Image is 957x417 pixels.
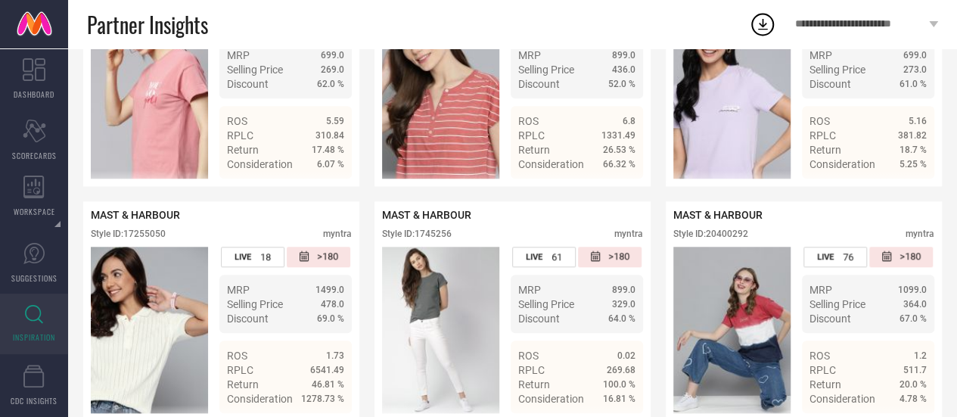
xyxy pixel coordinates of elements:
[612,64,635,75] span: 436.0
[552,251,562,263] span: 61
[809,364,836,376] span: RPLC
[601,130,635,141] span: 1331.49
[310,185,344,198] span: Details
[518,284,541,296] span: MRP
[512,247,576,267] div: Number of days the style has been live on the platform
[317,251,338,263] span: >180
[518,49,541,61] span: MRP
[612,50,635,61] span: 899.0
[91,247,208,413] div: Click to view image
[315,285,344,295] span: 1499.0
[612,285,635,295] span: 899.0
[518,378,550,391] span: Return
[382,247,499,413] img: Style preview image
[608,79,635,89] span: 52.0 %
[317,313,344,324] span: 69.0 %
[518,313,560,325] span: Discount
[603,159,635,170] span: 66.32 %
[603,394,635,404] span: 16.81 %
[673,247,791,413] div: Click to view image
[903,299,927,310] span: 364.0
[518,144,550,156] span: Return
[260,251,271,263] span: 18
[323,229,352,239] div: myntra
[612,299,635,310] span: 329.0
[893,185,927,198] span: Details
[227,129,253,142] span: RPLC
[900,79,927,89] span: 61.0 %
[14,89,54,100] span: DASHBOARD
[900,394,927,404] span: 4.78 %
[603,145,635,155] span: 26.53 %
[900,313,927,324] span: 67.0 %
[623,116,635,126] span: 6.8
[878,185,927,198] a: Details
[608,313,635,324] span: 64.0 %
[749,11,776,38] div: Open download list
[382,12,499,179] img: Style preview image
[518,129,545,142] span: RPLC
[227,313,269,325] span: Discount
[227,284,250,296] span: MRP
[295,185,344,198] a: Details
[14,206,55,217] span: WORKSPACE
[809,158,875,170] span: Consideration
[91,209,180,221] span: MAST & HARBOUR
[898,130,927,141] span: 381.82
[900,251,921,263] span: >180
[809,115,830,127] span: ROS
[809,284,832,296] span: MRP
[518,364,545,376] span: RPLC
[900,159,927,170] span: 5.25 %
[809,129,836,142] span: RPLC
[227,378,259,391] span: Return
[287,247,350,267] div: Number of days since the style was first listed on the platform
[301,394,344,404] span: 1278.73 %
[809,313,851,325] span: Discount
[518,115,539,127] span: ROS
[914,350,927,361] span: 1.2
[518,393,584,405] span: Consideration
[809,350,830,362] span: ROS
[221,247,284,267] div: Number of days the style has been live on the platform
[227,49,250,61] span: MRP
[382,209,471,221] span: MAST & HARBOUR
[321,64,344,75] span: 269.0
[235,252,251,262] span: LIVE
[321,50,344,61] span: 699.0
[91,12,208,179] div: Click to view image
[227,78,269,90] span: Discount
[317,159,344,170] span: 6.07 %
[326,350,344,361] span: 1.73
[227,364,253,376] span: RPLC
[227,298,283,310] span: Selling Price
[809,144,841,156] span: Return
[11,395,57,406] span: CDC INSIGHTS
[601,185,635,198] span: Details
[809,298,865,310] span: Selling Price
[321,299,344,310] span: 478.0
[227,64,283,76] span: Selling Price
[518,78,560,90] span: Discount
[900,145,927,155] span: 18.7 %
[809,78,851,90] span: Discount
[903,50,927,61] span: 699.0
[312,379,344,390] span: 46.81 %
[578,247,642,267] div: Number of days since the style was first listed on the platform
[817,252,834,262] span: LIVE
[903,64,927,75] span: 273.0
[227,158,293,170] span: Consideration
[87,9,208,40] span: Partner Insights
[227,350,247,362] span: ROS
[673,209,763,221] span: MAST & HARBOUR
[382,229,452,239] div: Style ID: 1745256
[803,247,867,267] div: Number of days the style has been live on the platform
[91,229,166,239] div: Style ID: 17255050
[906,229,934,239] div: myntra
[614,229,643,239] div: myntra
[382,12,499,179] div: Click to view image
[91,12,208,179] img: Style preview image
[227,393,293,405] span: Consideration
[317,79,344,89] span: 62.0 %
[91,247,208,413] img: Style preview image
